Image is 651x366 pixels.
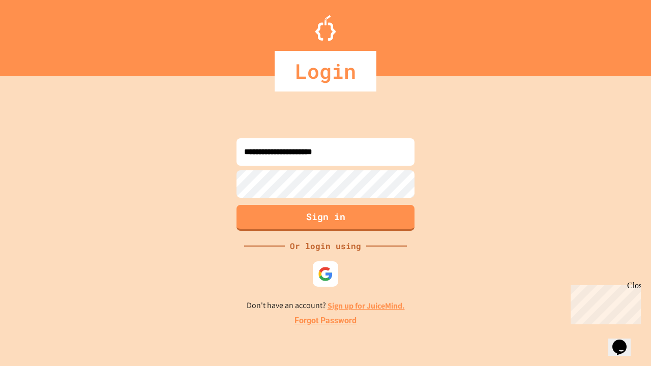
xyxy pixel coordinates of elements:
img: Logo.svg [315,15,336,41]
a: Forgot Password [294,315,357,327]
img: google-icon.svg [318,266,333,282]
button: Sign in [236,205,415,231]
iframe: chat widget [567,281,641,324]
div: Or login using [285,240,366,252]
a: Sign up for JuiceMind. [328,300,405,311]
p: Don't have an account? [247,299,405,312]
div: Chat with us now!Close [4,4,70,65]
div: Login [275,51,376,91]
iframe: chat widget [608,325,641,356]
